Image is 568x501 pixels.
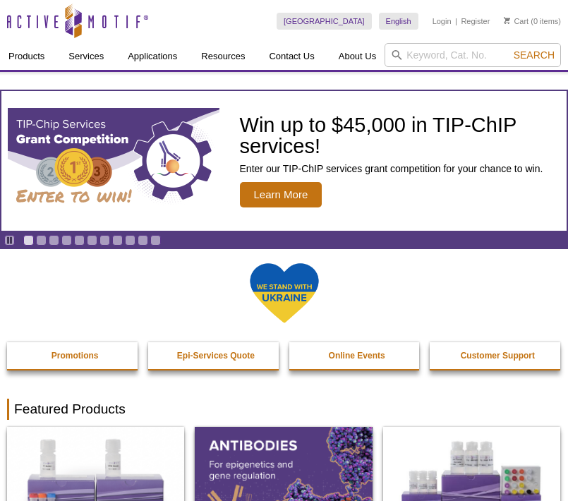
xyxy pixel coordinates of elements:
[461,351,535,361] strong: Customer Support
[504,13,561,30] li: (0 items)
[249,262,320,325] img: We Stand With Ukraine
[1,91,567,231] a: TIP-ChIP Services Grant Competition Win up to $45,000 in TIP-ChIP services! Enter our TIP-ChIP se...
[289,342,425,369] a: Online Events
[4,235,15,246] a: Toggle autoplay
[23,235,34,246] a: Go to slide 1
[1,91,567,231] article: TIP-ChIP Services Grant Competition
[60,43,112,70] a: Services
[330,43,385,70] a: About Us
[87,235,97,246] a: Go to slide 6
[430,342,565,369] a: Customer Support
[260,43,322,70] a: Contact Us
[150,235,161,246] a: Go to slide 11
[514,49,555,61] span: Search
[148,342,284,369] a: Epi-Services Quote
[193,43,253,70] a: Resources
[36,235,47,246] a: Go to slide 2
[125,235,135,246] a: Go to slide 9
[504,16,528,26] a: Cart
[433,16,452,26] a: Login
[461,16,490,26] a: Register
[277,13,372,30] a: [GEOGRAPHIC_DATA]
[177,351,255,361] strong: Epi-Services Quote
[7,399,561,420] h2: Featured Products
[52,351,99,361] strong: Promotions
[329,351,385,361] strong: Online Events
[99,235,110,246] a: Go to slide 7
[379,13,418,30] a: English
[8,108,219,214] img: TIP-ChIP Services Grant Competition
[385,43,561,67] input: Keyword, Cat. No.
[509,49,559,61] button: Search
[138,235,148,246] a: Go to slide 10
[61,235,72,246] a: Go to slide 4
[240,162,560,175] p: Enter our TIP-ChIP services grant competition for your chance to win.
[240,114,560,157] h2: Win up to $45,000 in TIP-ChIP services!
[240,182,322,207] span: Learn More
[7,342,143,369] a: Promotions
[504,17,510,24] img: Your Cart
[112,235,123,246] a: Go to slide 8
[119,43,186,70] a: Applications
[455,13,457,30] li: |
[49,235,59,246] a: Go to slide 3
[74,235,85,246] a: Go to slide 5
